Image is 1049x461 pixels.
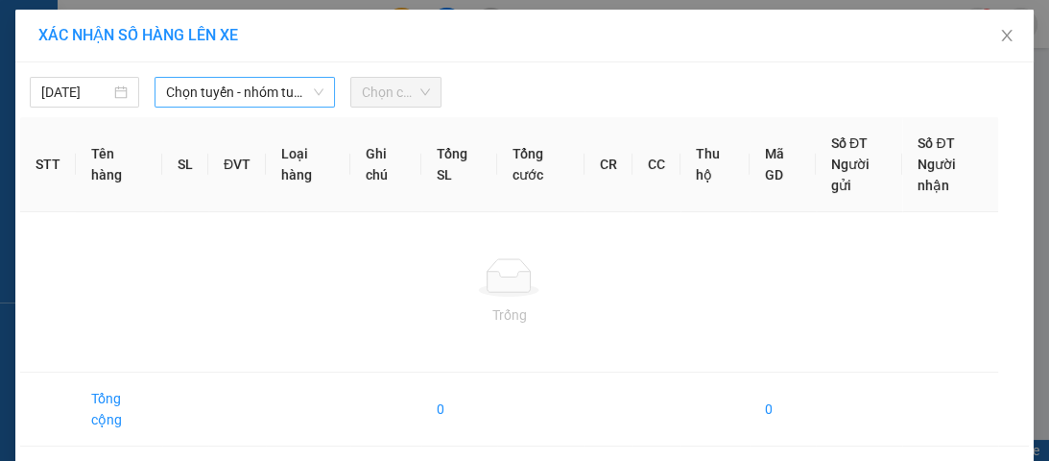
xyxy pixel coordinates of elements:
[584,117,632,212] th: CR
[170,131,196,158] span: SL
[76,117,162,212] th: Tên hàng
[208,117,266,212] th: ĐVT
[750,117,816,212] th: Mã GD
[16,62,170,89] div: 0987530829
[750,373,816,447] td: 0
[180,101,203,121] span: CC
[680,117,750,212] th: Thu hộ
[41,82,110,103] input: 12/09/2025
[76,373,162,447] td: Tổng cộng
[831,135,868,151] span: Số ĐT
[20,117,76,212] th: STT
[313,86,324,98] span: down
[362,78,430,107] span: Chọn chuyến
[162,117,208,212] th: SL
[36,304,983,326] div: Trống
[999,28,1014,43] span: close
[350,117,421,212] th: Ghi chú
[183,62,348,89] div: 0335344006
[183,18,229,38] span: Nhận:
[831,157,870,193] span: Người gửi
[183,16,348,39] div: Sài Gòn
[497,117,584,212] th: Tổng cước
[980,10,1034,63] button: Close
[918,135,954,151] span: Số ĐT
[16,18,46,38] span: Gửi:
[632,117,680,212] th: CC
[38,26,238,44] span: XÁC NHẬN SỐ HÀNG LÊN XE
[421,373,497,447] td: 0
[421,117,497,212] th: Tổng SL
[183,39,348,62] div: HÂN( GIÀU)
[16,133,348,157] div: Tên hàng: 1 bịt ( : 1 )
[266,117,350,212] th: Loại hàng
[166,78,323,107] span: Chọn tuyến - nhóm tuyến
[16,16,170,39] div: Chợ Lách
[918,157,956,193] span: Người nhận
[16,39,170,62] div: 3 SANG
